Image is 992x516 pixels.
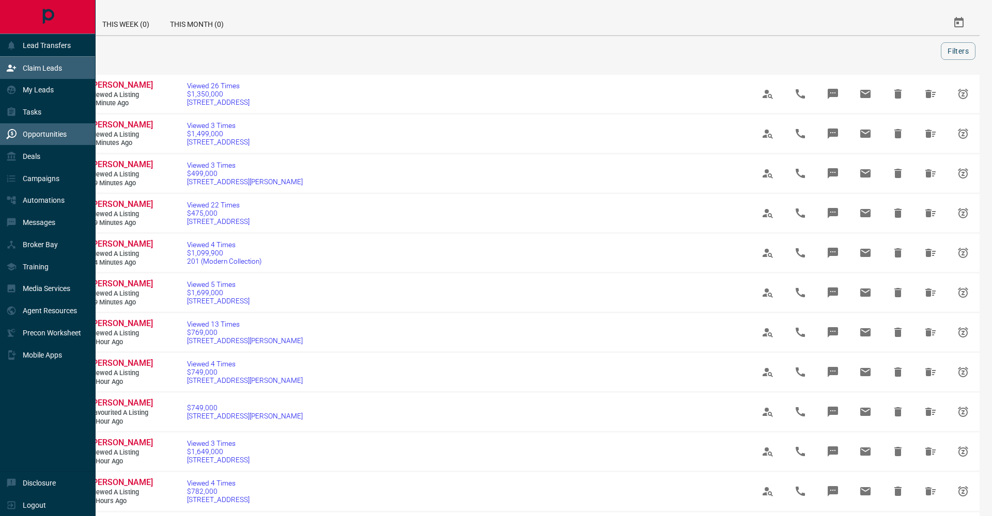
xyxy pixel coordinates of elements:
span: Call [788,360,813,384]
a: Viewed 4 Times$782,000[STREET_ADDRESS] [187,479,250,504]
span: 2 hours ago [90,497,152,506]
span: Snooze [951,479,975,504]
span: Hide All from Roland Shainidze [918,82,943,106]
span: Snooze [951,121,975,146]
span: [PERSON_NAME] [90,438,153,447]
span: Snooze [951,399,975,424]
span: Viewed a Listing [90,329,152,338]
div: This Month (0) [160,10,234,35]
span: Call [788,82,813,106]
span: 1 hour ago [90,378,152,386]
a: [PERSON_NAME] [90,80,152,91]
span: Viewed a Listing [90,250,152,259]
span: View Profile [755,121,780,146]
span: Hide All from Sam B [918,399,943,424]
span: Email [853,399,878,424]
span: 1 hour ago [90,417,152,426]
span: 1 hour ago [90,338,152,347]
span: View Profile [755,439,780,464]
span: [PERSON_NAME] [90,159,153,169]
span: 24 minutes ago [90,259,152,267]
span: $749,000 [187,368,303,376]
span: Viewed 13 Times [187,320,303,328]
span: Call [788,399,813,424]
span: Viewed 4 Times [187,360,303,368]
span: Viewed a Listing [90,369,152,378]
a: Viewed 3 Times$1,499,000[STREET_ADDRESS] [187,121,250,146]
span: Viewed 22 Times [187,201,250,209]
span: Viewed 3 Times [187,161,303,169]
span: Hide [886,439,910,464]
span: Email [853,320,878,345]
span: Hide All from Sylvie Lu [918,240,943,265]
span: Viewed 26 Times [187,82,250,90]
span: Hide All from Sam B [918,320,943,345]
span: Call [788,201,813,225]
a: Viewed 22 Times$475,000[STREET_ADDRESS] [187,201,250,225]
a: [PERSON_NAME] [90,477,152,488]
span: Call [788,161,813,186]
span: [PERSON_NAME] [90,398,153,408]
span: View Profile [755,161,780,186]
span: Hide [886,121,910,146]
span: View Profile [755,320,780,345]
span: Favourited a Listing [90,409,152,417]
span: [PERSON_NAME] [90,477,153,487]
span: View Profile [755,201,780,225]
span: [STREET_ADDRESS][PERSON_NAME] [187,178,303,186]
span: Hide [886,161,910,186]
span: Viewed 3 Times [187,439,250,447]
span: Snooze [951,240,975,265]
span: Email [853,161,878,186]
span: Hide [886,399,910,424]
span: Message [820,121,845,146]
span: Hide All from Samith Coorey [918,161,943,186]
span: Email [853,82,878,106]
span: Call [788,320,813,345]
span: [STREET_ADDRESS] [187,456,250,464]
span: Hide [886,201,910,225]
span: 201 (Modern Collection) [187,257,261,265]
span: 1 hour ago [90,457,152,466]
span: [STREET_ADDRESS][PERSON_NAME] [187,336,303,345]
a: [PERSON_NAME] [90,120,152,131]
span: [STREET_ADDRESS] [187,98,250,106]
span: Snooze [951,360,975,384]
span: $1,699,000 [187,288,250,297]
span: View Profile [755,360,780,384]
span: Viewed 4 Times [187,479,250,487]
span: [STREET_ADDRESS][PERSON_NAME] [187,412,303,420]
span: Message [820,161,845,186]
span: $1,099,900 [187,249,261,257]
span: $1,499,000 [187,130,250,138]
span: Hide All from Roland Shainidze [918,121,943,146]
span: View Profile [755,399,780,424]
span: Message [820,399,845,424]
span: [STREET_ADDRESS] [187,297,250,305]
a: [PERSON_NAME] [90,318,152,329]
span: [PERSON_NAME] [90,239,153,249]
span: $749,000 [187,404,303,412]
span: Hide [886,82,910,106]
span: Snooze [951,320,975,345]
span: Email [853,479,878,504]
span: Viewed a Listing [90,170,152,179]
span: Call [788,240,813,265]
span: Call [788,121,813,146]
span: Viewed a Listing [90,131,152,139]
span: Viewed 5 Times [187,280,250,288]
span: Viewed 3 Times [187,121,250,130]
span: Call [788,479,813,504]
div: This Week (0) [92,10,160,35]
span: Viewed a Listing [90,91,152,100]
span: [PERSON_NAME] [90,120,153,130]
span: Viewed a Listing [90,448,152,457]
span: Snooze [951,161,975,186]
span: 1 minute ago [90,99,152,108]
span: $782,000 [187,487,250,495]
span: 19 minutes ago [90,219,152,228]
span: [STREET_ADDRESS] [187,138,250,146]
span: Hide [886,320,910,345]
span: $1,649,000 [187,447,250,456]
span: Snooze [951,439,975,464]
